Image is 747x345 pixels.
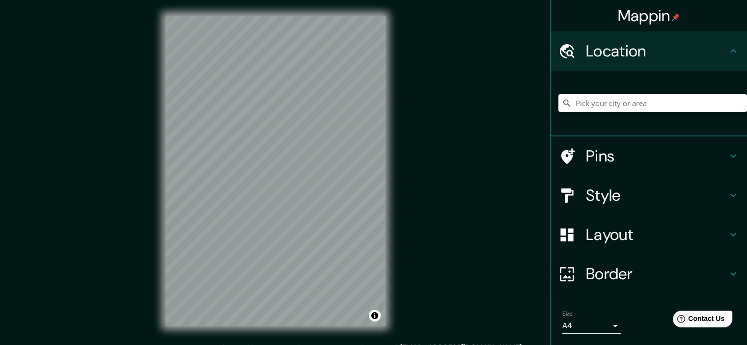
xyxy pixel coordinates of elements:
h4: Pins [586,146,727,166]
button: Toggle attribution [369,310,381,321]
h4: Border [586,264,727,284]
div: Border [551,254,747,293]
h4: Style [586,186,727,205]
canvas: Map [166,16,386,326]
div: Layout [551,215,747,254]
h4: Layout [586,225,727,244]
h4: Mappin [618,6,680,26]
div: Pins [551,136,747,176]
div: Style [551,176,747,215]
img: pin-icon.png [672,13,680,21]
div: A4 [562,318,621,334]
label: Size [562,310,573,318]
iframe: Help widget launcher [660,307,736,334]
input: Pick your city or area [558,94,747,112]
h4: Location [586,41,727,61]
div: Location [551,31,747,71]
